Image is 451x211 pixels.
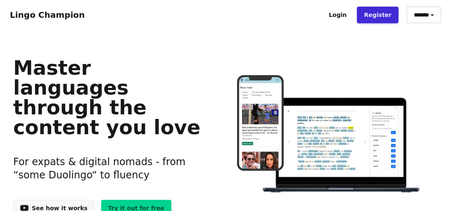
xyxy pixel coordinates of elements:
[357,7,399,23] a: Register
[10,10,85,20] a: Lingo Champion
[13,145,207,192] h3: For expats & digital nomads - from “some Duolingo“ to fluency
[13,58,207,137] h1: Master languages through the content you love
[322,7,354,23] a: Login
[221,75,438,194] img: Learn languages online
